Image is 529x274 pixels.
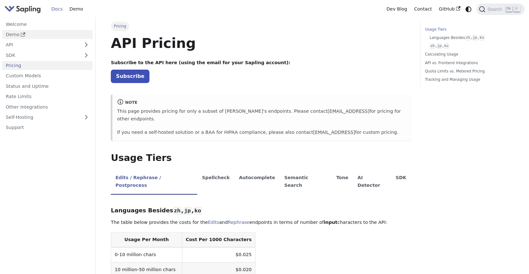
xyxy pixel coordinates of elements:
[429,35,509,41] a: Languages Besideszh,jp,ko
[479,35,485,41] code: ko
[48,4,66,14] a: Docs
[111,170,197,195] li: Edits / Rephrase / Postprocess
[425,27,511,33] a: Usage Tiers
[425,60,511,66] a: API vs. Frontend Integrations
[111,207,411,214] h3: Languages Besides , ,
[513,6,520,12] kbd: K
[117,129,406,136] p: If you need a self-hosted solution or a BAA for HIPAA compliance, please also contact for custom ...
[194,207,202,215] code: ko
[443,43,449,49] code: ko
[280,170,332,195] li: Semantic Search
[234,170,280,195] li: Autocomplete
[476,4,524,15] button: Search (Ctrl+K)
[173,207,181,215] code: zh
[111,247,182,262] td: 0-10 million chars
[353,170,391,195] li: AI Detector
[435,4,464,14] a: GitHub
[425,77,511,83] a: Tracking and Managing Usage
[332,170,353,195] li: Tone
[208,220,219,225] a: Edits
[2,61,93,70] a: Pricing
[485,7,506,12] span: Search
[2,71,93,80] a: Custom Models
[111,232,182,247] th: Usage Per Month
[328,109,369,114] a: [EMAIL_ADDRESS]
[391,170,411,195] li: SDK
[66,4,87,14] a: Demo
[2,30,93,39] a: Demo
[464,4,473,14] button: Switch between dark and light mode (currently system mode)
[111,34,411,52] h1: API Pricing
[2,123,93,132] a: Support
[436,43,442,49] code: jp
[111,219,411,226] p: The table below provides the costs for the and endpoints in terms of number of characters to the ...
[2,102,93,111] a: Other Integrations
[324,220,337,225] strong: input
[411,4,435,14] a: Contact
[2,19,93,29] a: Welcome
[313,130,355,135] a: [EMAIL_ADDRESS]
[80,40,93,49] button: Expand sidebar category 'API'
[472,35,478,41] code: jp
[80,50,93,60] button: Expand sidebar category 'SDK'
[2,81,93,91] a: Status and Uptime
[228,220,249,225] a: Rephrase
[111,60,290,65] strong: Subscribe to the API here (using the email for your Sapling account):
[182,247,255,262] td: $0.025
[425,68,511,74] a: Quota Limits vs. Metered Pricing
[2,50,80,60] a: SDK
[4,4,41,14] img: Sapling.ai
[429,43,435,49] code: zh
[425,51,511,57] a: Calculating Usage
[111,22,129,31] span: Pricing
[197,170,234,195] li: Spellcheck
[2,92,93,101] a: Rate Limits
[182,232,255,247] th: Cost Per 1000 Characters
[383,4,410,14] a: Dev Blog
[429,43,509,49] a: zh,jp,ko
[184,207,192,215] code: jp
[111,22,411,31] nav: Breadcrumbs
[465,35,471,41] code: zh
[117,99,406,106] div: note
[2,40,80,49] a: API
[117,108,406,123] p: This page provides pricing for only a subset of [PERSON_NAME]'s endpoints. Please contact for pri...
[111,70,149,83] a: Subscribe
[111,152,411,164] h2: Usage Tiers
[4,4,43,14] a: Sapling.ai
[2,113,93,122] a: Self-Hosting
